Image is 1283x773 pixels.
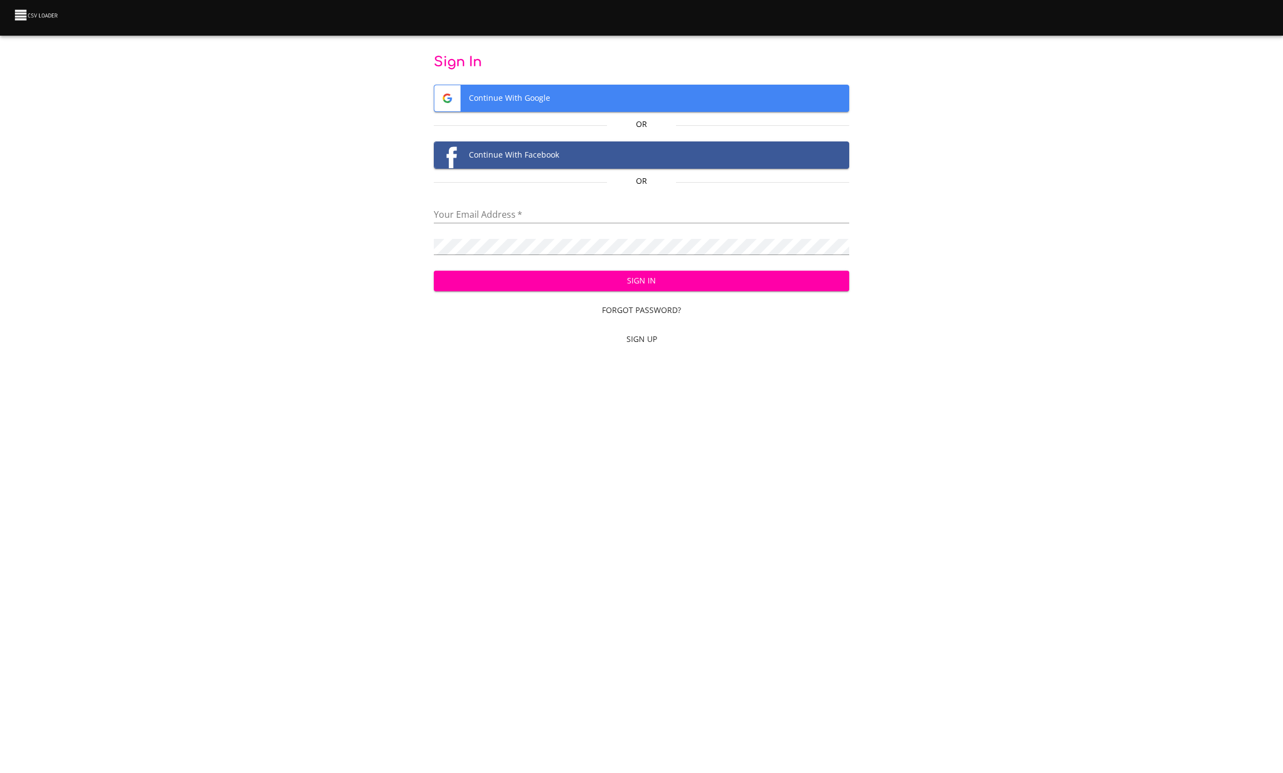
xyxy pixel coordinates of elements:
img: Google logo [434,85,461,111]
span: Sign In [443,274,841,288]
img: Facebook logo [434,142,461,168]
p: Sign In [434,53,850,71]
span: Forgot Password? [438,304,845,317]
button: Google logoContinue With Google [434,85,850,112]
img: CSV Loader [13,7,60,23]
span: Continue With Facebook [434,142,849,168]
a: Forgot Password? [434,300,850,321]
button: Facebook logoContinue With Facebook [434,141,850,169]
span: Continue With Google [434,85,849,111]
p: Or [607,175,676,187]
span: Sign Up [438,332,845,346]
button: Sign In [434,271,850,291]
a: Sign Up [434,329,850,350]
p: Or [607,119,676,130]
